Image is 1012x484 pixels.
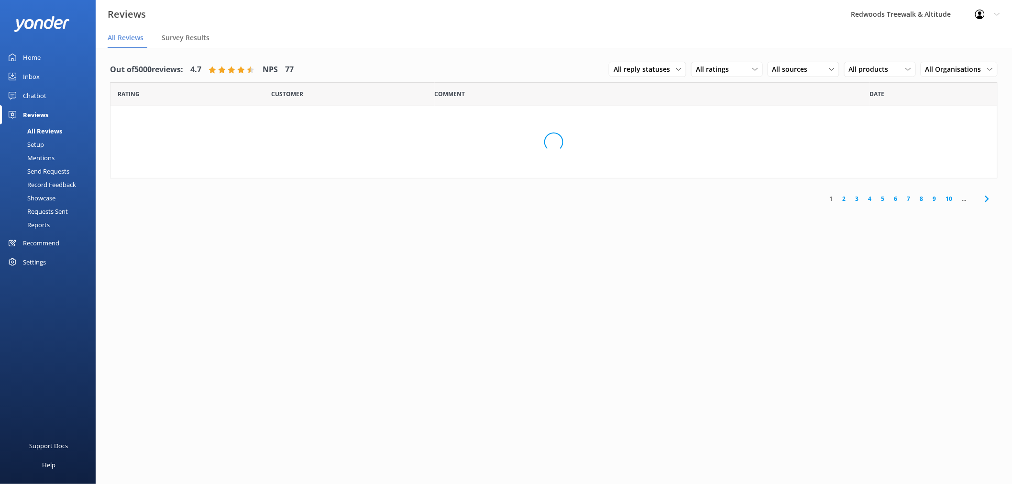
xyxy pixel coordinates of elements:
[849,64,894,75] span: All products
[162,33,209,43] span: Survey Results
[6,151,55,165] div: Mentions
[6,138,44,151] div: Setup
[435,89,465,99] span: Question
[6,205,96,218] a: Requests Sent
[928,194,941,203] a: 9
[696,64,735,75] span: All ratings
[23,67,40,86] div: Inbox
[23,48,41,67] div: Home
[825,194,838,203] a: 1
[118,89,140,99] span: Date
[108,33,143,43] span: All Reviews
[838,194,851,203] a: 2
[23,253,46,272] div: Settings
[6,205,68,218] div: Requests Sent
[6,178,76,191] div: Record Feedback
[14,16,69,32] img: yonder-white-logo.png
[772,64,814,75] span: All sources
[6,138,96,151] a: Setup
[108,7,146,22] h3: Reviews
[6,165,96,178] a: Send Requests
[263,64,278,76] h4: NPS
[285,64,294,76] h4: 77
[915,194,928,203] a: 8
[902,194,915,203] a: 7
[6,124,96,138] a: All Reviews
[957,194,971,203] span: ...
[851,194,864,203] a: 3
[614,64,676,75] span: All reply statuses
[6,218,96,231] a: Reports
[870,89,885,99] span: Date
[23,86,46,105] div: Chatbot
[190,64,201,76] h4: 4.7
[941,194,957,203] a: 10
[6,191,96,205] a: Showcase
[271,89,303,99] span: Date
[925,64,987,75] span: All Organisations
[6,151,96,165] a: Mentions
[6,165,69,178] div: Send Requests
[877,194,890,203] a: 5
[6,191,55,205] div: Showcase
[6,178,96,191] a: Record Feedback
[110,64,183,76] h4: Out of 5000 reviews:
[23,105,48,124] div: Reviews
[23,233,59,253] div: Recommend
[30,436,68,455] div: Support Docs
[6,124,62,138] div: All Reviews
[42,455,55,474] div: Help
[864,194,877,203] a: 4
[6,218,50,231] div: Reports
[890,194,902,203] a: 6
